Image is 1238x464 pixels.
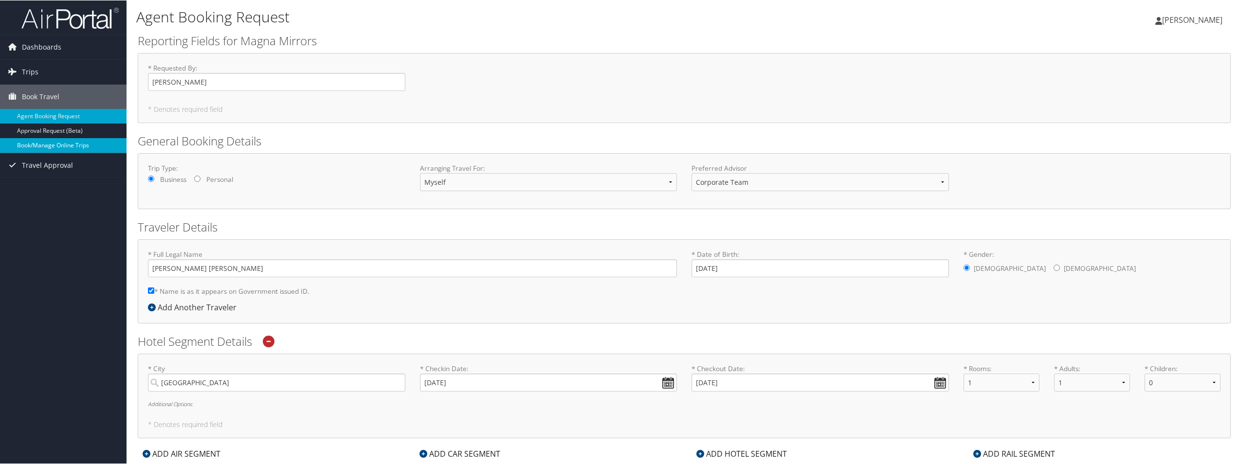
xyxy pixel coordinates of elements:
[1145,363,1220,373] label: * Children:
[964,249,1221,278] label: * Gender:
[22,84,59,108] span: Book Travel
[138,447,225,459] div: ADD AIR SEGMENT
[22,59,38,84] span: Trips
[420,163,677,173] label: Arranging Travel For:
[138,333,1231,349] h2: Hotel Segment Details
[1162,14,1222,25] span: [PERSON_NAME]
[138,32,1231,49] h2: Reporting Fields for Magna Mirrors
[148,259,677,277] input: * Full Legal Name
[692,447,792,459] div: ADD HOTEL SEGMENT
[692,249,949,277] label: * Date of Birth:
[22,153,73,177] span: Travel Approval
[138,132,1231,149] h2: General Booking Details
[148,401,1220,406] h6: Additional Options:
[968,447,1060,459] div: ADD RAIL SEGMENT
[148,163,405,173] label: Trip Type:
[692,363,949,391] label: * Checkout Date:
[1054,264,1060,270] input: * Gender:[DEMOGRAPHIC_DATA][DEMOGRAPHIC_DATA]
[964,363,1039,373] label: * Rooms:
[964,264,970,270] input: * Gender:[DEMOGRAPHIC_DATA][DEMOGRAPHIC_DATA]
[420,373,677,391] input: * Checkin Date:
[692,259,949,277] input: * Date of Birth:
[148,287,154,293] input: * Name is as it appears on Government issued ID.
[22,35,61,59] span: Dashboards
[420,363,677,391] label: * Checkin Date:
[148,301,241,313] div: Add Another Traveler
[148,421,1220,428] h5: * Denotes required field
[148,249,677,277] label: * Full Legal Name
[1064,259,1136,277] label: [DEMOGRAPHIC_DATA]
[148,363,405,391] label: * City
[21,6,119,29] img: airportal-logo.png
[1054,363,1130,373] label: * Adults:
[148,63,405,90] label: * Requested By :
[148,282,309,300] label: * Name is as it appears on Government issued ID.
[692,373,949,391] input: * Checkout Date:
[974,259,1046,277] label: [DEMOGRAPHIC_DATA]
[148,72,405,90] input: * Requested By:
[206,174,233,184] label: Personal
[138,218,1231,235] h2: Traveler Details
[136,6,867,27] h1: Agent Booking Request
[148,106,1220,112] h5: * Denotes required field
[160,174,186,184] label: Business
[415,447,505,459] div: ADD CAR SEGMENT
[1155,5,1232,34] a: [PERSON_NAME]
[692,163,949,173] label: Preferred Advisor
